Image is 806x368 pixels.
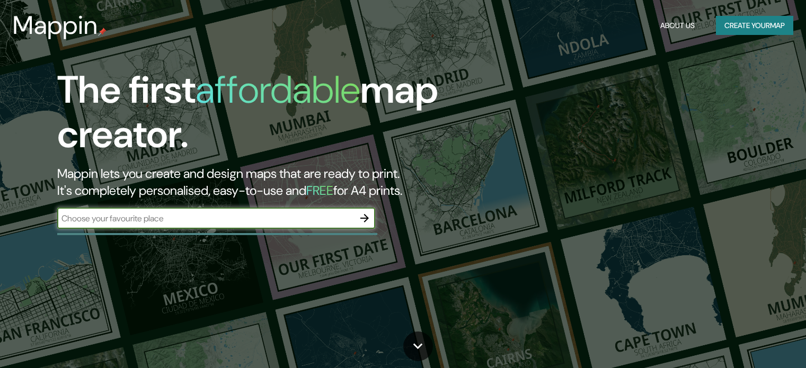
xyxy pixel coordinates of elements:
img: mappin-pin [98,28,107,36]
h2: Mappin lets you create and design maps that are ready to print. It's completely personalised, eas... [57,165,460,199]
h5: FREE [306,182,333,199]
h1: The first map creator. [57,68,460,165]
button: About Us [656,16,699,35]
h1: affordable [196,65,360,114]
button: Create yourmap [716,16,793,35]
input: Choose your favourite place [57,212,354,225]
h3: Mappin [13,11,98,40]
